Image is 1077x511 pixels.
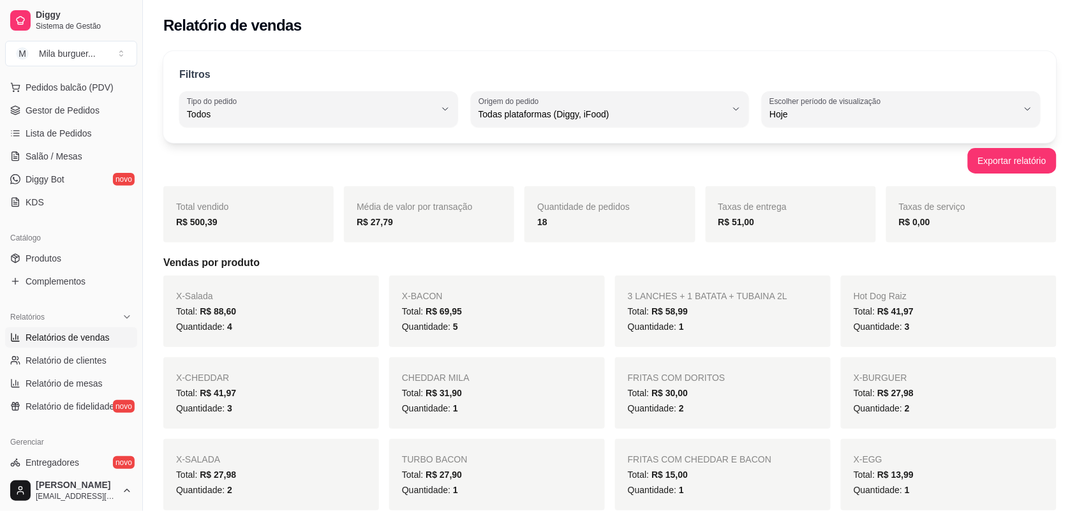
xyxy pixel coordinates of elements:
[5,452,137,473] a: Entregadoresnovo
[718,202,787,212] span: Taxas de entrega
[402,306,462,316] span: Total:
[200,470,236,480] span: R$ 27,98
[163,15,302,36] h2: Relatório de vendas
[179,67,211,82] p: Filtros
[402,403,458,413] span: Quantidade:
[651,306,688,316] span: R$ 58,99
[5,396,137,417] a: Relatório de fidelidadenovo
[651,470,688,480] span: R$ 15,00
[187,108,435,121] span: Todos
[227,322,232,332] span: 4
[402,388,462,398] span: Total:
[5,271,137,292] a: Complementos
[10,312,45,322] span: Relatórios
[628,403,684,413] span: Quantidade:
[176,217,218,227] strong: R$ 500,39
[26,400,114,413] span: Relatório de fidelidade
[402,291,443,301] span: X-BACON
[628,291,787,301] span: 3 LANCHES + 1 BATATA + TUBAINA 2L
[36,480,117,491] span: [PERSON_NAME]
[179,91,458,127] button: Tipo do pedidoTodos
[26,252,61,265] span: Produtos
[176,373,229,383] span: X-CHEDDAR
[453,403,458,413] span: 1
[854,403,910,413] span: Quantidade:
[176,470,236,480] span: Total:
[26,377,103,390] span: Relatório de mesas
[26,331,110,344] span: Relatórios de vendas
[26,456,79,469] span: Entregadores
[471,91,750,127] button: Origem do pedidoTodas plataformas (Diggy, iFood)
[26,275,85,288] span: Complementos
[36,10,132,21] span: Diggy
[200,388,236,398] span: R$ 41,97
[877,306,914,316] span: R$ 41,97
[762,91,1041,127] button: Escolher período de visualizaçãoHoje
[176,388,236,398] span: Total:
[537,217,547,227] strong: 18
[854,388,914,398] span: Total:
[5,475,137,506] button: [PERSON_NAME][EMAIL_ADDRESS][DOMAIN_NAME]
[26,150,82,163] span: Salão / Mesas
[5,41,137,66] button: Select a team
[877,470,914,480] span: R$ 13,99
[899,217,930,227] strong: R$ 0,00
[537,202,630,212] span: Quantidade de pedidos
[679,322,684,332] span: 1
[628,485,684,495] span: Quantidade:
[628,454,771,464] span: FRITAS COM CHEDDAR E BACON
[5,228,137,248] div: Catálogo
[628,470,688,480] span: Total:
[5,146,137,167] a: Salão / Mesas
[854,306,914,316] span: Total:
[176,291,213,301] span: X-Salada
[854,322,910,332] span: Quantidade:
[426,306,462,316] span: R$ 69,95
[402,470,462,480] span: Total:
[628,373,725,383] span: FRITAS COM DORITOS
[26,196,44,209] span: KDS
[26,173,64,186] span: Diggy Bot
[176,322,232,332] span: Quantidade:
[5,123,137,144] a: Lista de Pedidos
[877,388,914,398] span: R$ 27,98
[36,21,132,31] span: Sistema de Gestão
[479,108,727,121] span: Todas plataformas (Diggy, iFood)
[899,202,965,212] span: Taxas de serviço
[426,470,462,480] span: R$ 27,90
[26,127,92,140] span: Lista de Pedidos
[479,96,543,107] label: Origem do pedido
[357,202,472,212] span: Média de valor por transação
[39,47,96,60] div: Mila burguer ...
[26,104,100,117] span: Gestor de Pedidos
[176,403,232,413] span: Quantidade:
[227,403,232,413] span: 3
[718,217,755,227] strong: R$ 51,00
[402,485,458,495] span: Quantidade:
[5,169,137,189] a: Diggy Botnovo
[5,373,137,394] a: Relatório de mesas
[905,485,910,495] span: 1
[854,291,907,301] span: Hot Dog Raiz
[402,454,468,464] span: TURBO BACON
[628,322,684,332] span: Quantidade:
[769,108,1018,121] span: Hoje
[679,485,684,495] span: 1
[968,148,1057,174] button: Exportar relatório
[200,306,236,316] span: R$ 88,60
[5,327,137,348] a: Relatórios de vendas
[5,350,137,371] a: Relatório de clientes
[176,306,236,316] span: Total:
[227,485,232,495] span: 2
[5,248,137,269] a: Produtos
[679,403,684,413] span: 2
[854,485,910,495] span: Quantidade:
[453,485,458,495] span: 1
[26,354,107,367] span: Relatório de clientes
[16,47,29,60] span: M
[176,485,232,495] span: Quantidade:
[905,322,910,332] span: 3
[854,454,882,464] span: X-EGG
[36,491,117,501] span: [EMAIL_ADDRESS][DOMAIN_NAME]
[5,432,137,452] div: Gerenciar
